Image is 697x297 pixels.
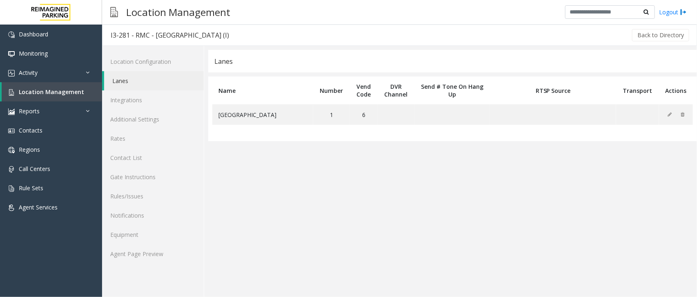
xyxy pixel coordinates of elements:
th: DVR Channel [378,76,414,104]
img: 'icon' [8,51,15,57]
th: Name [212,76,313,104]
span: Contacts [19,126,42,134]
h3: Location Management [122,2,234,22]
img: 'icon' [8,70,15,76]
img: logout [680,8,687,16]
th: Vend Code [350,76,378,104]
img: pageIcon [110,2,118,22]
img: 'icon' [8,185,15,192]
a: Rates [102,129,204,148]
a: Additional Settings [102,110,204,129]
img: 'icon' [8,32,15,38]
td: 1 [313,104,350,125]
a: Agent Page Preview [102,244,204,263]
img: 'icon' [8,89,15,96]
a: Logout [659,8,687,16]
span: Activity [19,69,38,76]
div: I3-281 - RMC - [GEOGRAPHIC_DATA] (I) [111,30,229,40]
span: Rule Sets [19,184,43,192]
a: Rules/Issues [102,187,204,206]
td: 6 [350,104,378,125]
img: 'icon' [8,147,15,153]
span: Location Management [19,88,84,96]
img: 'icon' [8,166,15,173]
a: Integrations [102,90,204,110]
span: Agent Services [19,203,58,211]
a: Notifications [102,206,204,225]
a: Equipment [102,225,204,244]
img: 'icon' [8,128,15,134]
div: Lanes [214,56,233,67]
a: Location Configuration [102,52,204,71]
th: Actions [659,76,693,104]
img: 'icon' [8,108,15,115]
span: Monitoring [19,49,48,57]
span: Reports [19,107,40,115]
button: Back to Directory [632,29,689,41]
th: Send # Tone On Hang Up [414,76,490,104]
th: RTSP Source [490,76,616,104]
span: Dashboard [19,30,48,38]
a: Lanes [104,71,204,90]
a: Location Management [2,82,102,101]
a: Gate Instructions [102,167,204,187]
th: Number [313,76,350,104]
img: 'icon' [8,205,15,211]
span: Regions [19,146,40,153]
th: Transport [616,76,659,104]
a: Contact List [102,148,204,167]
span: [GEOGRAPHIC_DATA] [218,111,276,119]
span: Call Centers [19,165,50,173]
